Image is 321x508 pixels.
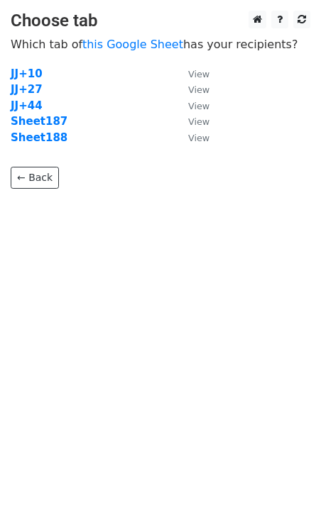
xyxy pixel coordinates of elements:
a: JJ+10 [11,67,43,80]
a: Sheet188 [11,131,67,144]
a: JJ+44 [11,99,43,112]
small: View [188,133,210,143]
a: JJ+27 [11,83,43,96]
h3: Choose tab [11,11,310,31]
a: Sheet187 [11,115,67,128]
a: View [174,99,210,112]
small: View [188,101,210,111]
small: View [188,116,210,127]
a: View [174,83,210,96]
a: View [174,131,210,144]
small: View [188,69,210,79]
a: this Google Sheet [82,38,183,51]
p: Which tab of has your recipients? [11,37,310,52]
a: View [174,115,210,128]
a: View [174,67,210,80]
small: View [188,84,210,95]
a: ← Back [11,167,59,189]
